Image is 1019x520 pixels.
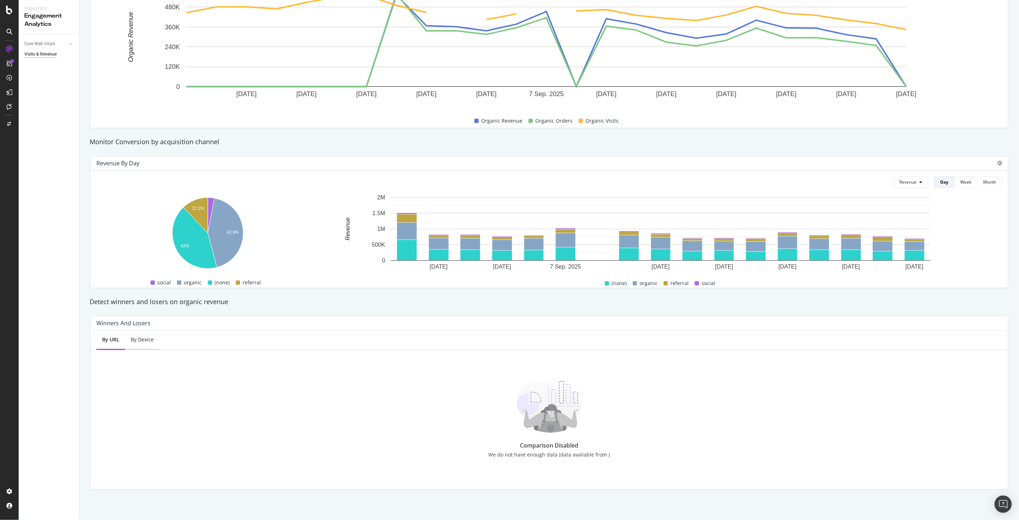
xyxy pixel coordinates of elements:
text: [DATE] [715,264,733,270]
button: Revenue [893,176,928,188]
text: 42% [181,244,189,249]
div: Detect winners and losers on organic revenue [86,297,1013,307]
text: 2M [377,194,385,200]
a: Core Web Vitals [24,40,67,48]
span: social [702,279,716,288]
text: [DATE] [842,264,860,270]
button: Month [977,176,1002,188]
text: 500K [372,242,386,248]
div: Engagement Analytics [24,12,73,28]
span: social [158,278,171,287]
div: Open Intercom Messenger [995,496,1012,513]
div: Visits & Revenue [24,51,57,58]
text: [DATE] [356,91,377,98]
div: Day [940,179,948,185]
span: referral [671,279,689,288]
span: Organic Revenue [482,117,523,125]
div: Winners And Losers [96,320,150,327]
text: 240K [165,43,180,51]
text: [DATE] [896,91,917,98]
span: Organic Visits [586,117,619,125]
text: [DATE] [416,91,437,98]
text: 7 Sep. 2025 [529,91,564,98]
text: 480K [165,4,180,11]
img: DOMkxPr1.png [517,381,582,433]
text: [DATE] [779,264,796,270]
text: 1M [377,226,385,232]
span: Revenue [899,179,917,185]
text: [DATE] [476,91,497,98]
text: [DATE] [905,264,923,270]
a: Visits & Revenue [24,51,74,58]
text: 0 [382,257,385,264]
div: Revenue by Day [96,160,139,167]
div: Comparison Disabled [520,441,579,450]
svg: A chart. [324,194,998,273]
div: Week [960,179,971,185]
span: organic [184,278,202,287]
text: [DATE] [236,91,257,98]
text: 1.5M [372,210,385,216]
text: 12.1% [192,206,204,211]
text: 0 [176,83,180,90]
text: [DATE] [836,91,857,98]
text: 120K [165,63,180,71]
div: Monitor Conversion by acquisition channel [86,137,1013,147]
span: (none) [612,279,627,288]
text: [DATE] [493,264,511,270]
div: We do not have enough data (data available from ) [489,451,610,458]
div: Analytics [24,6,73,12]
div: By URL [102,336,119,343]
button: Day [934,176,955,188]
text: 7 Sep. 2025 [550,264,581,270]
div: Core Web Vitals [24,40,55,48]
text: [DATE] [296,91,317,98]
svg: A chart. [96,194,319,273]
span: Organic Orders [536,117,573,125]
text: [DATE] [776,91,796,98]
button: Week [955,176,977,188]
text: 360K [165,24,180,31]
span: (none) [215,278,230,287]
text: [DATE] [716,91,737,98]
div: By Device [131,336,154,343]
span: organic [640,279,658,288]
div: Month [983,179,996,185]
span: referral [243,278,261,287]
text: [DATE] [656,91,676,98]
text: Organic Revenue [127,12,134,62]
text: [DATE] [652,264,670,270]
text: [DATE] [596,91,617,98]
text: 42.9% [227,230,239,235]
text: [DATE] [430,264,448,270]
text: Revenue [345,217,351,240]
